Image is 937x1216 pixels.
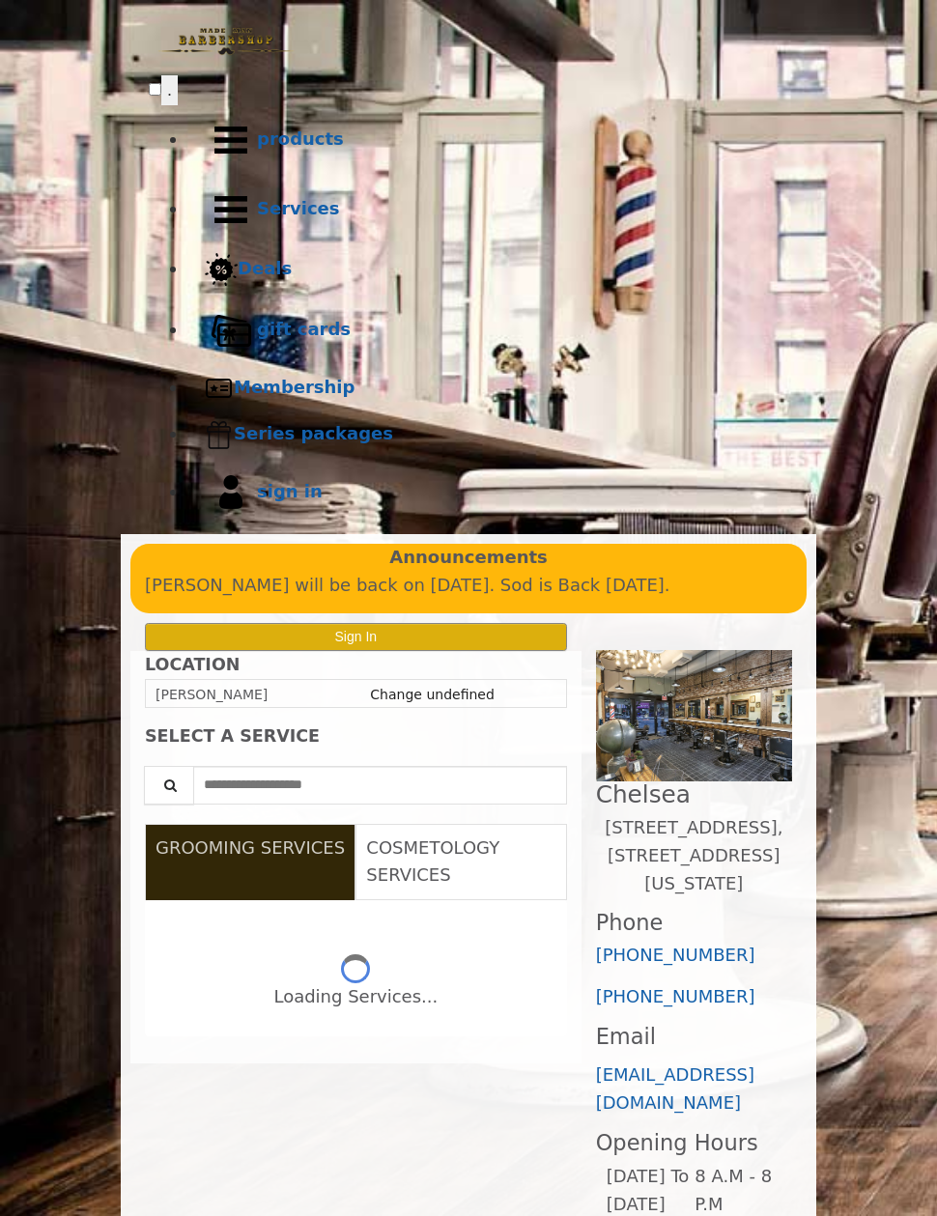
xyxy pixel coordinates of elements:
[205,374,234,403] img: Membership
[234,423,393,443] b: Series packages
[167,80,172,99] span: .
[205,304,257,356] img: Gift cards
[205,467,257,519] img: sign in
[149,83,161,96] input: menu toggle
[596,814,792,897] p: [STREET_ADDRESS],[STREET_ADDRESS][US_STATE]
[187,175,788,244] a: ServicesServices
[596,911,792,935] h3: Phone
[596,986,755,1006] a: [PHONE_NUMBER]
[144,766,194,805] button: Service Search
[145,623,567,651] button: Sign In
[257,481,323,501] b: sign in
[257,319,351,339] b: gift cards
[187,365,788,411] a: MembershipMembership
[187,411,788,458] a: Series packagesSeries packages
[187,458,788,527] a: sign insign in
[389,544,548,572] b: Announcements
[366,837,499,886] span: COSMETOLOGY SERVICES
[145,572,792,600] p: [PERSON_NAME] will be back on [DATE]. Sod is Back [DATE].
[596,1025,792,1049] h3: Email
[187,296,788,365] a: Gift cardsgift cards
[205,114,257,166] img: Products
[596,1064,754,1113] a: [EMAIL_ADDRESS][DOMAIN_NAME]
[187,244,788,296] a: DealsDeals
[156,687,268,702] span: [PERSON_NAME]
[145,727,567,746] div: SELECT A SERVICE
[596,1131,792,1155] h3: Opening Hours
[257,198,340,218] b: Services
[596,945,755,965] a: [PHONE_NUMBER]
[161,75,178,105] button: menu toggle
[149,11,303,72] img: Made Man Barbershop logo
[205,253,238,287] img: Deals
[273,983,438,1011] div: Loading Services...
[187,105,788,175] a: Productsproducts
[205,420,234,449] img: Series packages
[156,837,345,858] span: GROOMING SERVICES
[596,781,792,807] h2: Chelsea
[145,900,567,1036] div: Grooming services
[205,184,257,236] img: Services
[238,258,292,278] b: Deals
[145,655,240,674] b: LOCATION
[234,377,355,397] b: Membership
[370,687,495,702] a: Change undefined
[257,128,344,149] b: products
